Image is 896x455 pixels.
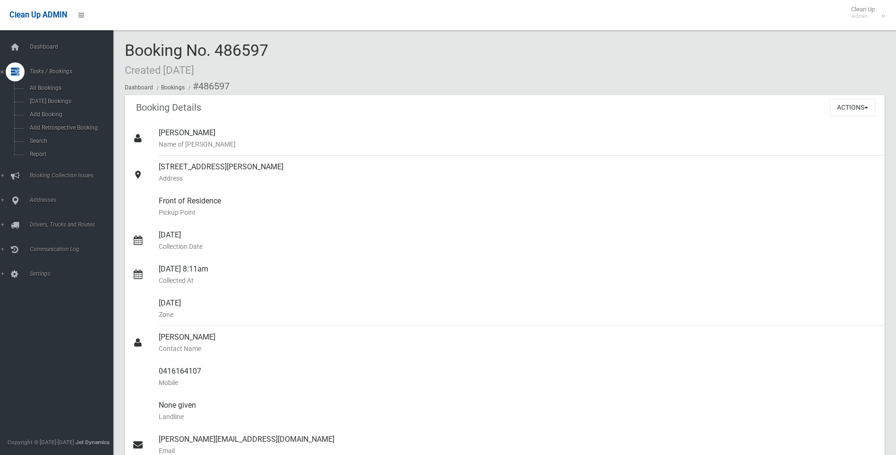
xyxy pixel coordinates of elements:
[159,224,877,258] div: [DATE]
[27,246,120,253] span: Communication Log
[76,439,110,446] strong: Jet Dynamics
[159,139,877,150] small: Name of [PERSON_NAME]
[830,99,875,116] button: Actions
[159,156,877,190] div: [STREET_ADDRESS][PERSON_NAME]
[27,138,112,144] span: Search
[159,292,877,326] div: [DATE]
[125,84,153,91] a: Dashboard
[159,377,877,388] small: Mobile
[846,6,884,20] span: Clean Up
[159,241,877,252] small: Collection Date
[159,173,877,184] small: Address
[159,343,877,354] small: Contact Name
[159,190,877,224] div: Front of Residence
[125,64,194,76] small: Created [DATE]
[27,124,112,131] span: Add Retrospective Booking
[27,85,112,91] span: All Bookings
[125,41,268,78] span: Booking No. 486597
[125,98,213,117] header: Booking Details
[27,98,112,105] span: [DATE] Bookings
[27,151,112,157] span: Report
[159,207,877,218] small: Pickup Point
[27,111,112,118] span: Add Booking
[27,44,120,50] span: Dashboard
[159,122,877,156] div: [PERSON_NAME]
[159,275,877,286] small: Collected At
[159,394,877,428] div: None given
[186,78,230,95] li: #486597
[8,439,74,446] span: Copyright © [DATE]-[DATE]
[159,258,877,292] div: [DATE] 8:11am
[159,360,877,394] div: 0416164107
[161,84,185,91] a: Bookings
[159,411,877,422] small: Landline
[27,68,120,75] span: Tasks / Bookings
[27,172,120,179] span: Booking Collection Issues
[159,326,877,360] div: [PERSON_NAME]
[27,271,120,277] span: Settings
[851,13,875,20] small: Admin
[9,10,67,19] span: Clean Up ADMIN
[27,197,120,203] span: Addresses
[159,309,877,320] small: Zone
[27,221,120,228] span: Drivers, Trucks and Routes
